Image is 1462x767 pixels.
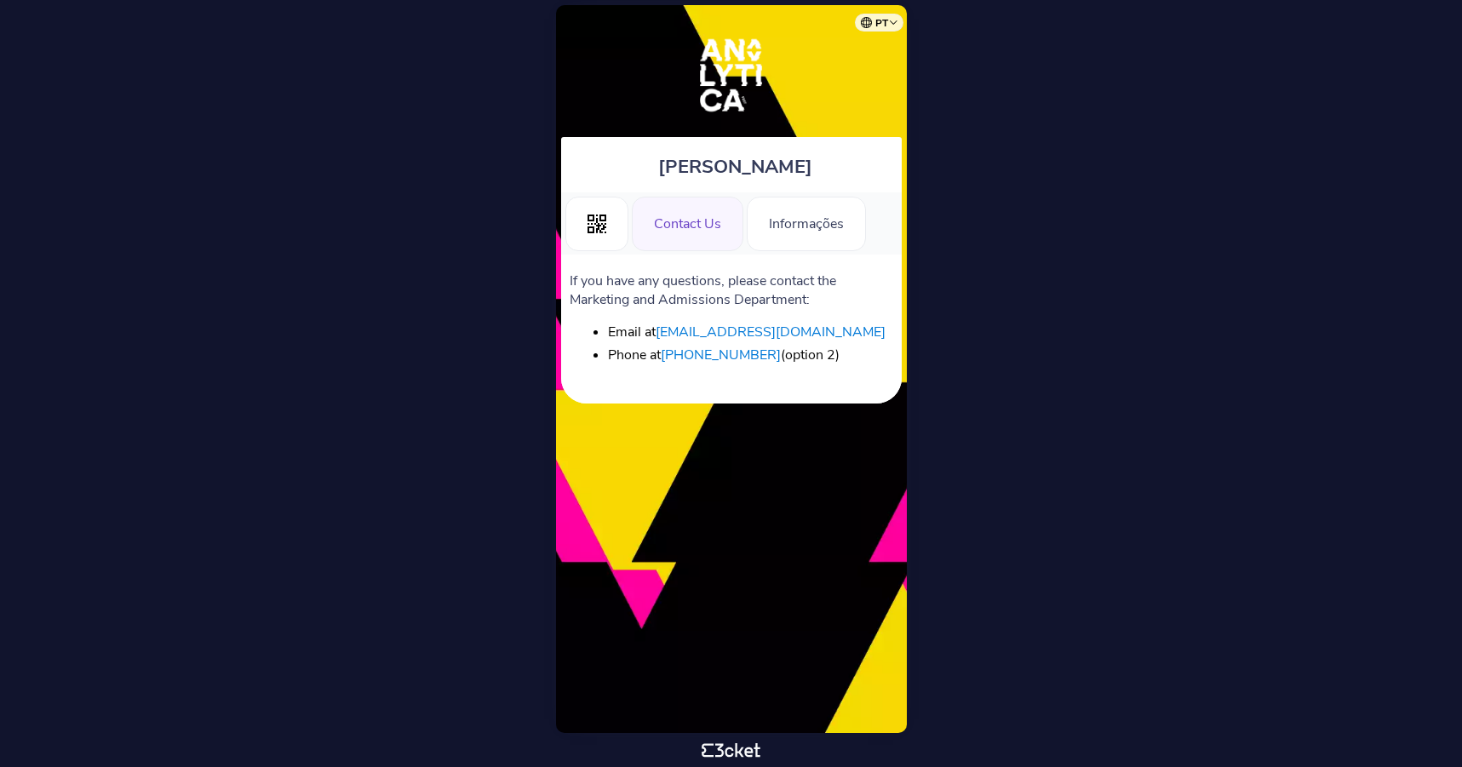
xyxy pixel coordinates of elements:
li: Phone at (option 2) [608,346,889,364]
div: Contact Us [632,197,743,251]
a: Informações [747,213,866,232]
li: Email at [608,323,889,341]
a: [EMAIL_ADDRESS][DOMAIN_NAME] [656,323,886,341]
p: If you have any questions, please contact the Marketing and Admissions Department: [570,272,893,309]
div: Informações [747,197,866,251]
a: [PHONE_NUMBER] [661,346,781,364]
span: [PERSON_NAME] [658,154,812,180]
a: Contact Us [632,213,743,232]
img: Analytica Fest 2025 - Sep 6th [678,22,784,129]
